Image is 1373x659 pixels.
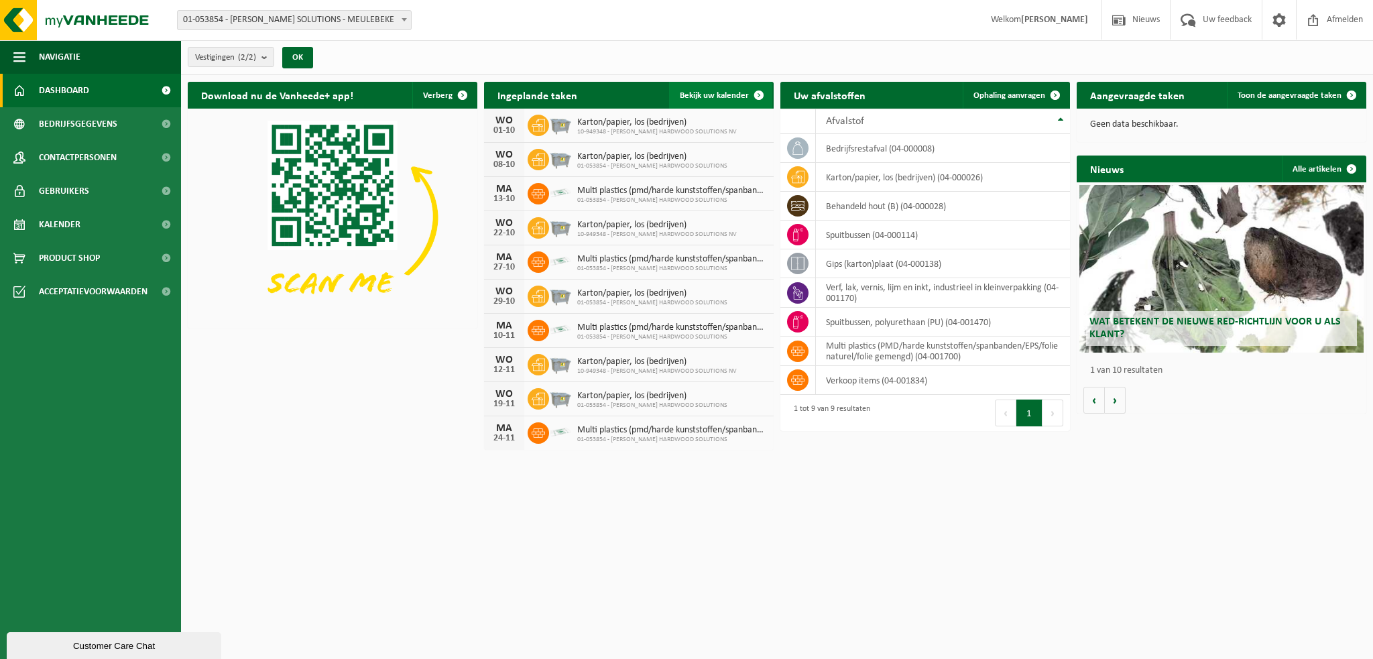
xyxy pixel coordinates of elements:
[491,252,518,263] div: MA
[577,128,737,136] span: 10-949348 - [PERSON_NAME] HARDWOOD SOLUTIONS NV
[1079,185,1363,353] a: Wat betekent de nieuwe RED-richtlijn voor u als klant?
[491,286,518,297] div: WO
[491,218,518,229] div: WO
[577,299,727,307] span: 01-053854 - [PERSON_NAME] HARDWOOD SOLUTIONS
[1083,387,1105,414] button: Vorige
[669,82,772,109] a: Bekijk uw kalender
[491,126,518,135] div: 01-10
[491,365,518,375] div: 12-11
[491,115,518,126] div: WO
[491,320,518,331] div: MA
[549,352,572,375] img: WB-2500-GAL-GY-01
[1090,366,1360,375] p: 1 van 10 resultaten
[577,357,737,367] span: Karton/papier, los (bedrijven)
[816,163,1070,192] td: karton/papier, los (bedrijven) (04-000026)
[491,263,518,272] div: 27-10
[1105,387,1126,414] button: Volgende
[1021,15,1088,25] strong: [PERSON_NAME]
[577,220,737,231] span: Karton/papier, los (bedrijven)
[1077,82,1198,108] h2: Aangevraagde taken
[577,186,767,196] span: Multi plastics (pmd/harde kunststoffen/spanbanden/eps/folie naturel/folie gemeng...
[491,423,518,434] div: MA
[491,149,518,160] div: WO
[549,147,572,170] img: WB-2500-GAL-GY-01
[577,402,727,410] span: 01-053854 - [PERSON_NAME] HARDWOOD SOLUTIONS
[491,229,518,238] div: 22-10
[577,152,727,162] span: Karton/papier, los (bedrijven)
[178,11,411,29] span: 01-053854 - CARPENTIER HARDWOOD SOLUTIONS - MEULEBEKE
[188,109,477,326] img: Download de VHEPlus App
[491,160,518,170] div: 08-10
[491,297,518,306] div: 29-10
[282,47,313,68] button: OK
[1042,400,1063,426] button: Next
[577,254,767,265] span: Multi plastics (pmd/harde kunststoffen/spanbanden/eps/folie naturel/folie gemeng...
[195,48,256,68] span: Vestigingen
[39,74,89,107] span: Dashboard
[577,288,727,299] span: Karton/papier, los (bedrijven)
[1089,316,1341,340] span: Wat betekent de nieuwe RED-richtlijn voor u als klant?
[549,215,572,238] img: WB-2500-GAL-GY-01
[577,117,737,128] span: Karton/papier, los (bedrijven)
[491,400,518,409] div: 19-11
[188,82,367,108] h2: Download nu de Vanheede+ app!
[680,91,749,100] span: Bekijk uw kalender
[816,337,1070,366] td: multi plastics (PMD/harde kunststoffen/spanbanden/EPS/folie naturel/folie gemengd) (04-001700)
[39,40,80,74] span: Navigatie
[816,134,1070,163] td: bedrijfsrestafval (04-000008)
[577,322,767,333] span: Multi plastics (pmd/harde kunststoffen/spanbanden/eps/folie naturel/folie gemeng...
[39,208,80,241] span: Kalender
[549,113,572,135] img: WB-2500-GAL-GY-01
[780,82,879,108] h2: Uw afvalstoffen
[549,318,572,341] img: LP-SK-00500-LPE-16
[188,47,274,67] button: Vestigingen(2/2)
[39,107,117,141] span: Bedrijfsgegevens
[1227,82,1365,109] a: Toon de aangevraagde taken
[1016,400,1042,426] button: 1
[491,355,518,365] div: WO
[423,91,453,100] span: Verberg
[39,141,117,174] span: Contactpersonen
[816,192,1070,221] td: behandeld hout (B) (04-000028)
[177,10,412,30] span: 01-053854 - CARPENTIER HARDWOOD SOLUTIONS - MEULEBEKE
[973,91,1045,100] span: Ophaling aanvragen
[39,241,100,275] span: Product Shop
[787,398,870,428] div: 1 tot 9 van 9 resultaten
[826,116,864,127] span: Afvalstof
[238,53,256,62] count: (2/2)
[1090,120,1353,129] p: Geen data beschikbaar.
[412,82,476,109] button: Verberg
[491,184,518,194] div: MA
[577,231,737,239] span: 10-949348 - [PERSON_NAME] HARDWOOD SOLUTIONS NV
[491,389,518,400] div: WO
[577,425,767,436] span: Multi plastics (pmd/harde kunststoffen/spanbanden/eps/folie naturel/folie gemeng...
[549,284,572,306] img: WB-2500-GAL-GY-01
[577,436,767,444] span: 01-053854 - [PERSON_NAME] HARDWOOD SOLUTIONS
[816,221,1070,249] td: spuitbussen (04-000114)
[816,249,1070,278] td: gips (karton)plaat (04-000138)
[549,249,572,272] img: LP-SK-00500-LPE-16
[39,174,89,208] span: Gebruikers
[577,367,737,375] span: 10-949348 - [PERSON_NAME] HARDWOOD SOLUTIONS NV
[577,162,727,170] span: 01-053854 - [PERSON_NAME] HARDWOOD SOLUTIONS
[577,265,767,273] span: 01-053854 - [PERSON_NAME] HARDWOOD SOLUTIONS
[1077,156,1137,182] h2: Nieuws
[577,391,727,402] span: Karton/papier, los (bedrijven)
[577,333,767,341] span: 01-053854 - [PERSON_NAME] HARDWOOD SOLUTIONS
[491,331,518,341] div: 10-11
[549,420,572,443] img: LP-SK-00500-LPE-16
[816,366,1070,395] td: verkoop items (04-001834)
[1238,91,1341,100] span: Toon de aangevraagde taken
[484,82,591,108] h2: Ingeplande taken
[816,278,1070,308] td: verf, lak, vernis, lijm en inkt, industrieel in kleinverpakking (04-001170)
[577,196,767,204] span: 01-053854 - [PERSON_NAME] HARDWOOD SOLUTIONS
[39,275,147,308] span: Acceptatievoorwaarden
[549,181,572,204] img: LP-SK-00500-LPE-16
[963,82,1069,109] a: Ophaling aanvragen
[491,194,518,204] div: 13-10
[816,308,1070,337] td: spuitbussen, polyurethaan (PU) (04-001470)
[7,630,224,659] iframe: chat widget
[1282,156,1365,182] a: Alle artikelen
[491,434,518,443] div: 24-11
